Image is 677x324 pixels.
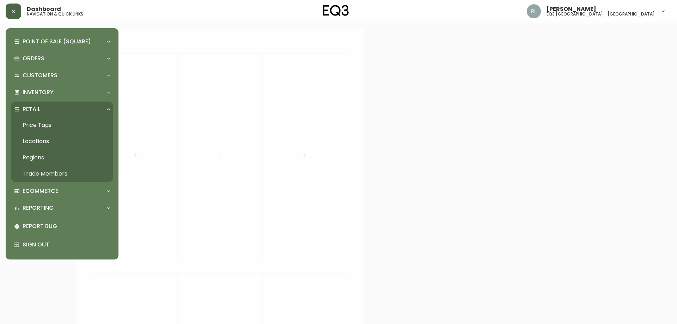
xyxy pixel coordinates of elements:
div: Inventory [11,85,113,100]
div: Orders [11,51,113,66]
a: Locations [11,133,113,149]
p: Ecommerce [23,187,58,195]
span: Dashboard [27,6,61,12]
div: Point of Sale (Square) [11,34,113,49]
div: Ecommerce [11,183,113,199]
div: Retail [11,102,113,117]
p: Report Bug [23,222,110,230]
div: Sign Out [11,236,113,254]
p: Orders [23,55,44,62]
h5: eq3 [GEOGRAPHIC_DATA] - [GEOGRAPHIC_DATA] [547,12,655,16]
p: Retail [23,105,40,113]
img: logo [323,5,349,16]
a: Regions [11,149,113,166]
p: Customers [23,72,57,79]
h5: navigation & quick links [27,12,83,16]
a: Price Tags [11,117,113,133]
div: Reporting [11,200,113,216]
img: 91cc3602ba8cb70ae1ccf1ad2913f397 [527,4,541,18]
p: Sign Out [23,241,110,249]
div: Report Bug [11,217,113,236]
p: Inventory [23,88,54,96]
a: Trade Members [11,166,113,182]
span: [PERSON_NAME] [547,6,596,12]
p: Reporting [23,204,54,212]
p: Point of Sale (Square) [23,38,91,45]
div: Customers [11,68,113,83]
